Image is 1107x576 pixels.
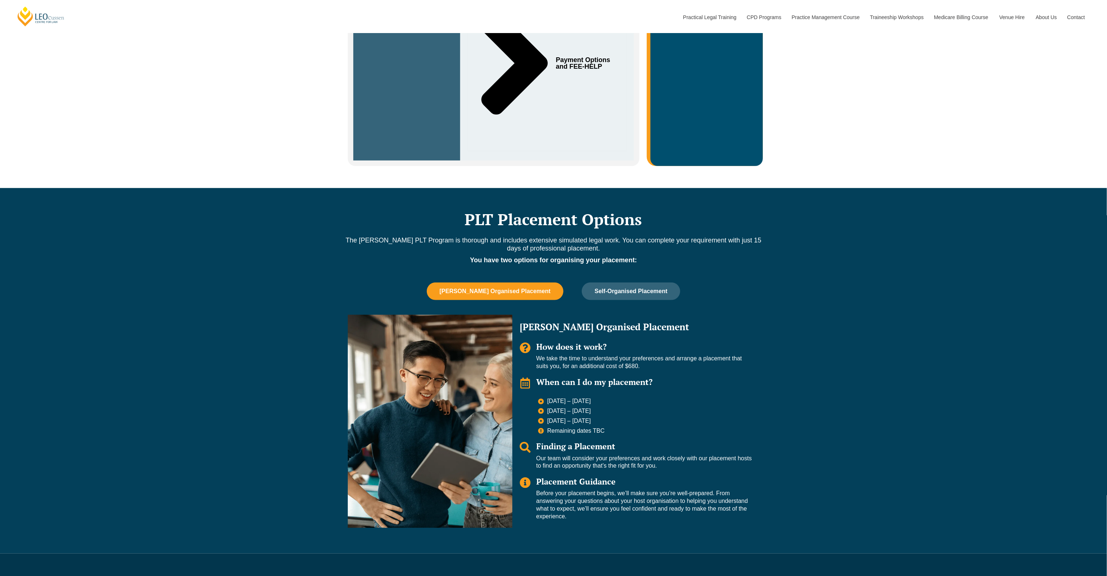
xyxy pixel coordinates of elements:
[470,256,637,264] strong: You have two options for organising your placement:
[440,288,551,295] span: [PERSON_NAME] Organised Placement
[786,1,865,33] a: Practice Management Course
[536,355,752,370] p: We take the time to understand your preferences and arrange a placement that suits you, for an ad...
[865,1,928,33] a: Traineeship Workshops
[1030,1,1062,33] a: About Us
[545,427,605,435] span: Remaining dates TBC
[545,397,591,405] span: [DATE] – [DATE]
[536,476,616,487] span: Placement Guidance
[17,6,65,27] a: [PERSON_NAME] Centre for Law
[994,1,1030,33] a: Venue Hire
[536,490,752,520] p: Before your placement begins, we’ll make sure you’re well-prepared. From answering your questions...
[928,1,994,33] a: Medicare Billing Course
[556,57,613,70] span: Payment Options and FEE-HELP
[1062,1,1090,33] a: Contact
[595,288,667,295] span: Self-Organised Placement
[344,282,763,532] div: Tabs. Open items with Enter or Space, close with Escape and navigate using the Arrow keys.
[536,441,615,451] span: Finding a Placement
[344,210,763,228] h2: PLT Placement Options
[344,236,763,252] p: The [PERSON_NAME] PLT Program is thorough and includes extensive simulated legal work. You can co...
[545,407,591,415] span: [DATE] – [DATE]
[520,322,752,331] h2: [PERSON_NAME] Organised Placement
[545,417,591,425] span: [DATE] – [DATE]
[536,455,752,470] p: Our team will consider your preferences and work closely with our placement hosts to find an oppo...
[741,1,786,33] a: CPD Programs
[536,377,653,387] span: When can I do my placement?
[678,1,742,33] a: Practical Legal Training
[536,341,607,352] span: How does it work?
